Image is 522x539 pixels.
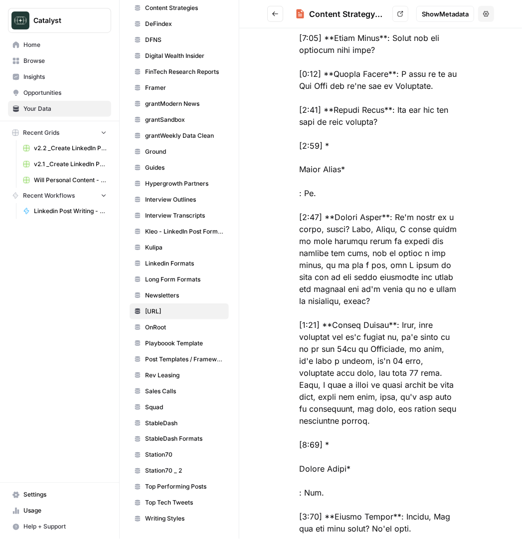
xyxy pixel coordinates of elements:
[145,19,224,28] span: DeFindex
[8,519,111,535] button: Help + Support
[130,319,229,335] a: OnRoot
[130,240,229,256] a: Kulipa
[145,163,224,172] span: Guides
[8,8,111,33] button: Workspace: Catalyst
[145,323,224,332] span: OnRoot
[130,383,229,399] a: Sales Calls
[145,147,224,156] span: Ground
[8,188,111,203] button: Recent Workflows
[130,479,229,495] a: Top Performing Posts
[23,40,107,49] span: Home
[23,88,107,97] span: Opportunities
[23,128,59,137] span: Recent Grids
[145,211,224,220] span: Interview Transcripts
[145,67,224,76] span: FinTech Research Reports
[130,144,229,160] a: Ground
[130,224,229,240] a: Kleo - LinkedIn Post Formats
[130,208,229,224] a: Interview Transcripts
[145,83,224,92] span: Framer
[8,37,111,53] a: Home
[145,435,224,444] span: StableDash Formats
[145,355,224,364] span: Post Templates / Framework
[130,463,229,479] a: Station70 _ 2
[145,243,224,252] span: Kulipa
[309,8,388,20] div: Content Strategy Initial Review [DATE].txt
[34,207,107,216] span: Linkedin Post Writing - [DATE]
[130,16,229,32] a: DeFindex
[145,419,224,428] span: StableDash
[23,56,107,65] span: Browse
[130,399,229,415] a: Squad
[130,96,229,112] a: grantModern News
[416,6,474,22] button: ShowMetadata
[8,53,111,69] a: Browse
[145,339,224,348] span: Playboook Template
[130,367,229,383] a: Rev Leasing
[23,491,107,500] span: Settings
[130,112,229,128] a: grantSandbox
[18,156,111,172] a: v2.1 _Create LinkedIn Posts from Template Grid
[130,303,229,319] a: [URL]
[145,35,224,44] span: DFNS
[130,495,229,511] a: Top Tech Tweets
[145,451,224,460] span: Station70
[18,172,111,188] a: Will Personal Content - [DATE]
[23,104,107,113] span: Your Data
[130,176,229,192] a: Hypergrowth Partners
[130,192,229,208] a: Interview Outlines
[130,271,229,287] a: Long Form Formats
[8,85,111,101] a: Opportunities
[130,256,229,271] a: Linkedin Formats
[145,115,224,124] span: grantSandbox
[145,99,224,108] span: grantModern News
[130,80,229,96] a: Framer
[130,128,229,144] a: grantWeekly Data Clean
[130,415,229,431] a: StableDash
[145,3,224,12] span: Content Strategies
[145,467,224,476] span: Station70 _ 2
[267,6,283,22] button: Go back
[145,275,224,284] span: Long Form Formats
[130,32,229,48] a: DFNS
[33,15,94,25] span: Catalyst
[145,259,224,268] span: Linkedin Formats
[145,179,224,188] span: Hypergrowth Partners
[130,447,229,463] a: Station70
[145,499,224,508] span: Top Tech Tweets
[130,335,229,351] a: Playboook Template
[130,431,229,447] a: StableDash Formats
[130,287,229,303] a: Newsletters
[145,227,224,236] span: Kleo - LinkedIn Post Formats
[145,51,224,60] span: Digital Wealth Insider
[145,387,224,396] span: Sales Calls
[18,140,111,156] a: v2.2 _Create LinkedIn Posts from Template - powersteps Grid
[145,291,224,300] span: Newsletters
[422,9,469,19] span: Show Metadata
[23,523,107,532] span: Help + Support
[23,191,75,200] span: Recent Workflows
[23,72,107,81] span: Insights
[8,69,111,85] a: Insights
[145,307,224,316] span: [URL]
[130,64,229,80] a: FinTech Research Reports
[8,503,111,519] a: Usage
[8,125,111,140] button: Recent Grids
[145,131,224,140] span: grantWeekly Data Clean
[34,160,107,169] span: v2.1 _Create LinkedIn Posts from Template Grid
[18,203,111,219] a: Linkedin Post Writing - [DATE]
[145,483,224,492] span: Top Performing Posts
[145,195,224,204] span: Interview Outlines
[145,515,224,524] span: Writing Styles
[130,351,229,367] a: Post Templates / Framework
[130,48,229,64] a: Digital Wealth Insider
[8,487,111,503] a: Settings
[34,176,107,185] span: Will Personal Content - [DATE]
[130,160,229,176] a: Guides
[23,507,107,516] span: Usage
[11,11,29,29] img: Catalyst Logo
[8,101,111,117] a: Your Data
[130,511,229,527] a: Writing Styles
[34,144,107,153] span: v2.2 _Create LinkedIn Posts from Template - powersteps Grid
[145,371,224,380] span: Rev Leasing
[145,403,224,412] span: Squad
